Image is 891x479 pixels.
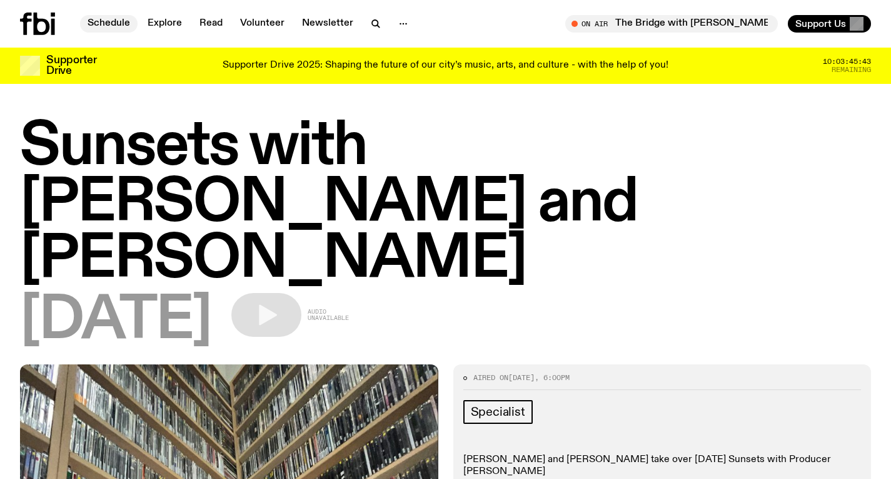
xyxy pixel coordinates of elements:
[20,119,871,288] h1: Sunsets with [PERSON_NAME] and [PERSON_NAME]
[223,60,668,71] p: Supporter Drive 2025: Shaping the future of our city’s music, arts, and culture - with the help o...
[46,55,96,76] h3: Supporter Drive
[788,15,871,33] button: Support Us
[565,15,778,33] button: On AirThe Bridge with [PERSON_NAME]
[471,405,525,419] span: Specialist
[795,18,846,29] span: Support Us
[192,15,230,33] a: Read
[463,454,862,478] p: [PERSON_NAME] and [PERSON_NAME] take over [DATE] Sunsets with Producer [PERSON_NAME]
[473,373,508,383] span: Aired on
[80,15,138,33] a: Schedule
[308,309,349,321] span: Audio unavailable
[832,66,871,73] span: Remaining
[535,373,570,383] span: , 6:00pm
[233,15,292,33] a: Volunteer
[463,400,533,424] a: Specialist
[20,293,211,349] span: [DATE]
[823,58,871,65] span: 10:03:45:43
[294,15,361,33] a: Newsletter
[508,373,535,383] span: [DATE]
[140,15,189,33] a: Explore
